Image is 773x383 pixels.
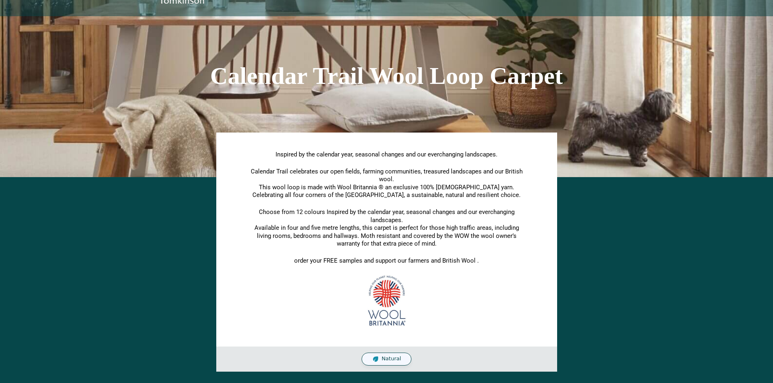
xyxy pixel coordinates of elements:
p: Calendar Trail celebrates our open fields, farming communities, treasured landscapes and our Brit... [247,168,527,199]
h1: Calendar Trail Wool Loop Carpet [159,64,614,88]
p: order your FREE samples and support our farmers and British Wool . [247,257,527,265]
span: Natural [381,355,401,362]
p: Choose from 12 colours Inspired by the calendar year, seasonal changes and our everchanging lands... [247,208,527,248]
p: Inspired by the calendar year, seasonal changes and our everchanging landscapes. [247,151,527,159]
